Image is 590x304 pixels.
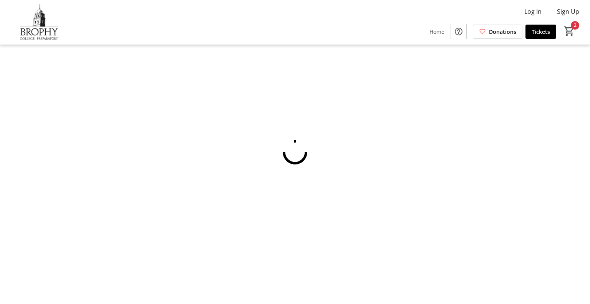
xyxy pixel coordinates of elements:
[423,25,451,39] a: Home
[518,5,548,18] button: Log In
[525,25,556,39] a: Tickets
[429,28,444,36] span: Home
[489,28,516,36] span: Donations
[557,7,579,16] span: Sign Up
[5,3,73,42] img: Brophy College Preparatory 's Logo
[524,7,542,16] span: Log In
[551,5,585,18] button: Sign Up
[473,25,522,39] a: Donations
[562,24,576,38] button: Cart
[451,24,466,39] button: Help
[532,28,550,36] span: Tickets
